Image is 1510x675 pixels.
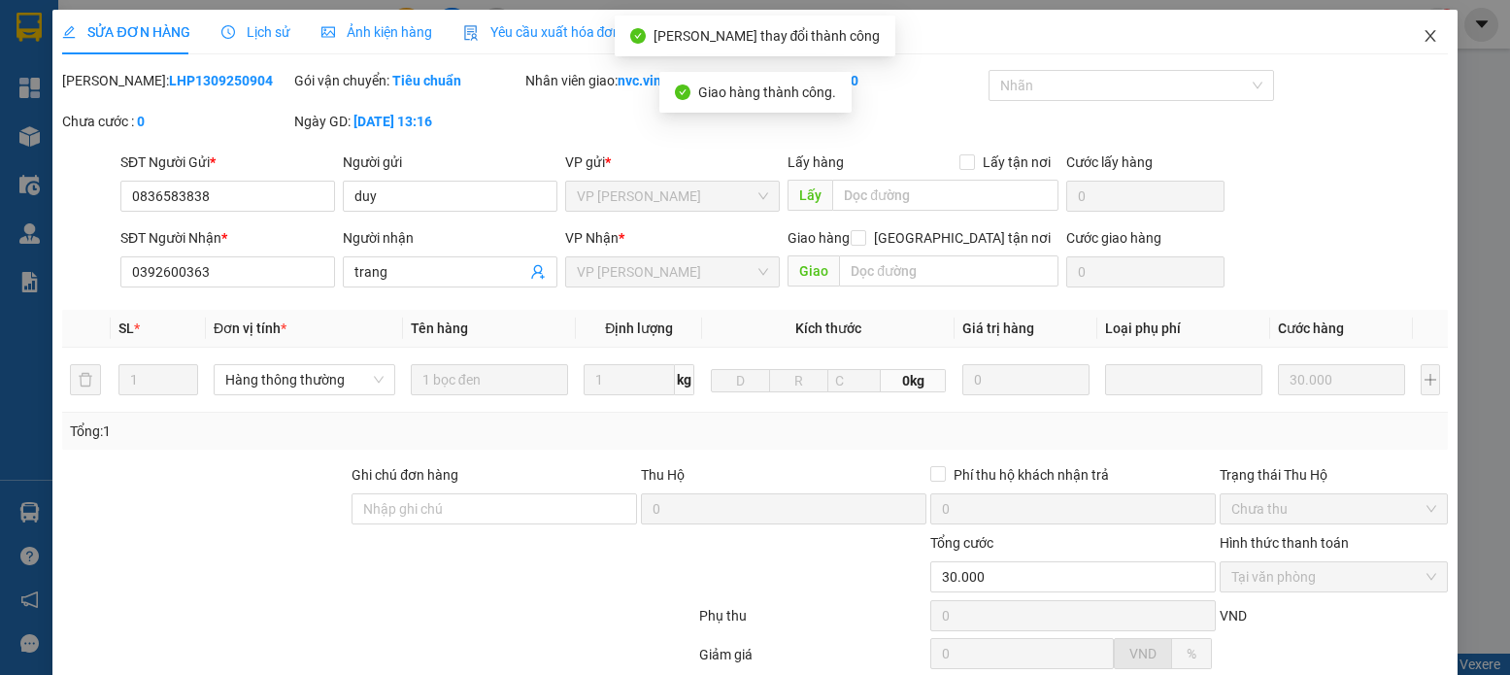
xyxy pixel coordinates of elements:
strong: : [DOMAIN_NAME] [191,100,367,118]
img: icon [463,25,479,41]
input: R [769,369,828,392]
div: Trạng thái Thu Hộ [1220,464,1447,486]
span: VND [1220,608,1247,624]
div: Phụ thu [697,605,928,639]
span: Đơn vị tính [214,321,286,336]
span: close [1423,28,1438,44]
input: 0 [1278,364,1404,395]
button: Close [1403,10,1458,64]
span: [PERSON_NAME] thay đổi thành công [654,28,881,44]
input: Ghi chú đơn hàng [352,493,637,524]
span: VP LÊ HỒNG PHONG [577,182,768,211]
span: [GEOGRAPHIC_DATA] tận nơi [866,227,1058,249]
span: Hàng thông thường [225,365,384,394]
button: plus [1421,364,1440,395]
span: SL [118,321,134,336]
span: 0kg [881,369,946,392]
span: VP Nhận [565,230,619,246]
span: Lấy [788,180,832,211]
span: VP Nguyễn Văn Cừ [577,257,768,287]
span: % [1187,646,1196,661]
th: Loại phụ phí [1097,310,1271,348]
div: VP gửi [565,152,780,173]
span: Cước hàng [1278,321,1344,336]
span: Kích thước [795,321,861,336]
input: Dọc đường [839,255,1057,287]
label: Cước giao hàng [1066,230,1161,246]
span: user-add [530,264,546,280]
span: check-circle [630,28,646,44]
div: Người nhận [343,227,557,249]
strong: PHIẾU GỬI HÀNG [201,57,358,78]
span: Lấy tận nơi [975,152,1058,173]
span: Chưa thu [1231,494,1435,523]
b: nvc.vinhquang [618,73,708,88]
div: Người gửi [343,152,557,173]
span: Phí thu hộ khách nhận trả [946,464,1117,486]
div: Chưa cước : [62,111,289,132]
div: SĐT Người Nhận [120,227,335,249]
span: kg [675,364,694,395]
span: Tên hàng [411,321,468,336]
span: edit [62,25,76,39]
span: Giao [788,255,839,287]
div: Tổng: 1 [70,421,584,442]
span: picture [321,25,335,39]
b: LHP1309250904 [169,73,273,88]
input: Cước giao hàng [1066,256,1225,287]
span: Lấy hàng [788,154,844,170]
div: [PERSON_NAME]: [62,70,289,91]
label: Ghi chú đơn hàng [352,467,458,483]
strong: Hotline : 0889 23 23 23 [217,82,343,96]
div: Nhân viên giao: [525,70,753,91]
input: Cước lấy hàng [1066,181,1225,212]
span: Tổng cước [930,535,993,551]
input: C [827,369,881,392]
span: Yêu cầu xuất hóa đơn điện tử [463,24,666,40]
span: Giá trị hàng [962,321,1034,336]
div: Ngày GD: [294,111,521,132]
img: logo [20,30,112,121]
input: D [711,369,770,392]
span: Lịch sử [221,24,290,40]
span: Thu Hộ [641,467,685,483]
span: check-circle [675,84,690,100]
div: Gói vận chuyển: [294,70,521,91]
span: Ảnh kiện hàng [321,24,432,40]
strong: CÔNG TY TNHH VĨNH QUANG [148,33,412,53]
b: [DATE] 13:16 [353,114,432,129]
div: Cước rồi : [756,70,984,91]
span: SỬA ĐƠN HÀNG [62,24,189,40]
span: Giao hàng thành công. [698,84,836,100]
span: Định lượng [605,321,673,336]
span: Giao hàng [788,230,850,246]
span: clock-circle [221,25,235,39]
label: Hình thức thanh toán [1220,535,1349,551]
label: Cước lấy hàng [1066,154,1153,170]
b: Tiêu chuẩn [392,73,461,88]
input: VD: Bàn, Ghế [411,364,569,395]
span: Website [191,103,240,118]
input: 0 [962,364,1089,395]
b: 0 [137,114,145,129]
button: delete [70,364,101,395]
input: Dọc đường [832,180,1057,211]
span: Tại văn phòng [1231,562,1435,591]
div: SĐT Người Gửi [120,152,335,173]
span: VND [1129,646,1157,661]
